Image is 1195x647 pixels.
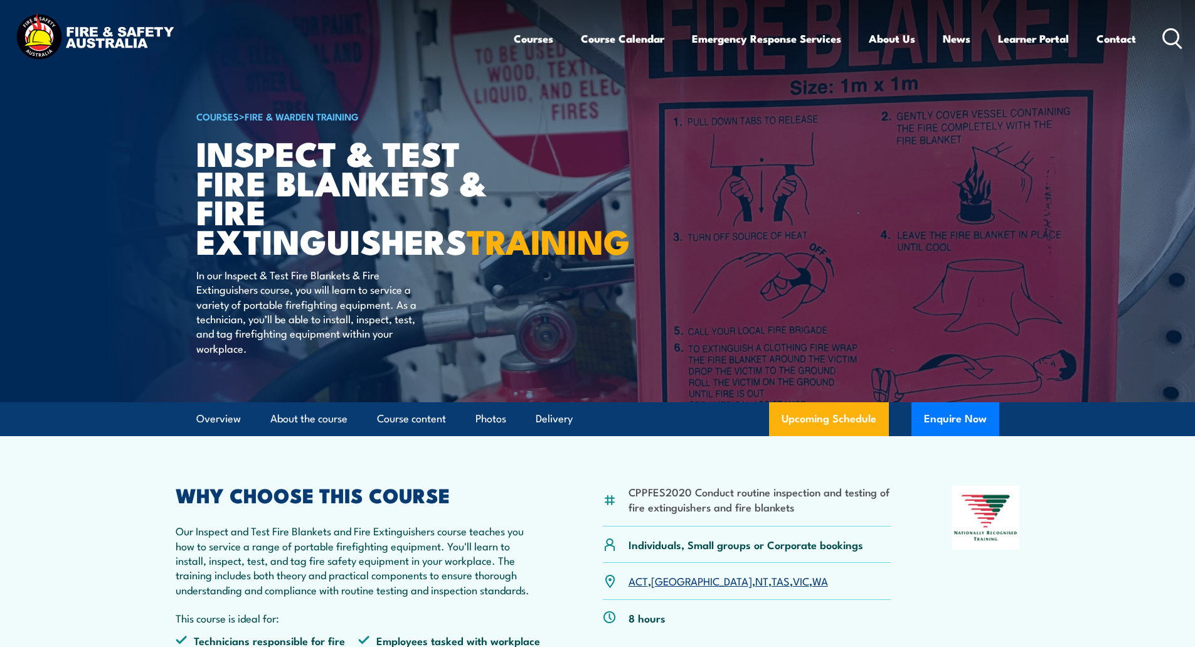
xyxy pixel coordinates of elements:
a: VIC [793,573,809,588]
a: Photos [475,402,506,436]
h1: Inspect & Test Fire Blankets & Fire Extinguishers [196,138,506,255]
a: Fire & Warden Training [245,109,359,123]
a: Contact [1097,22,1136,55]
li: CPPFES2020 Conduct routine inspection and testing of fire extinguishers and fire blankets [629,484,891,514]
button: Enquire Now [911,402,999,436]
a: TAS [772,573,790,588]
a: WA [812,573,828,588]
strong: TRAINING [467,214,630,266]
a: Overview [196,402,241,436]
a: Upcoming Schedule [769,402,889,436]
h2: WHY CHOOSE THIS COURSE [176,486,542,503]
a: COURSES [196,109,239,123]
a: About Us [869,22,915,55]
a: Courses [514,22,553,55]
a: News [943,22,970,55]
p: Individuals, Small groups or Corporate bookings [629,537,863,552]
a: Delivery [536,402,573,436]
a: Course Calendar [581,22,664,55]
a: Learner Portal [998,22,1069,55]
p: In our Inspect & Test Fire Blankets & Fire Extinguishers course, you will learn to service a vari... [196,267,425,355]
a: Course content [377,402,446,436]
p: 8 hours [629,611,666,625]
p: , , , , , [629,574,828,588]
a: Emergency Response Services [692,22,841,55]
p: Our Inspect and Test Fire Blankets and Fire Extinguishers course teaches you how to service a ran... [176,523,542,597]
a: [GEOGRAPHIC_DATA] [651,573,752,588]
img: Nationally Recognised Training logo. [952,486,1020,550]
a: NT [755,573,768,588]
p: This course is ideal for: [176,611,542,625]
a: About the course [270,402,348,436]
a: ACT [629,573,648,588]
h6: > [196,109,506,124]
